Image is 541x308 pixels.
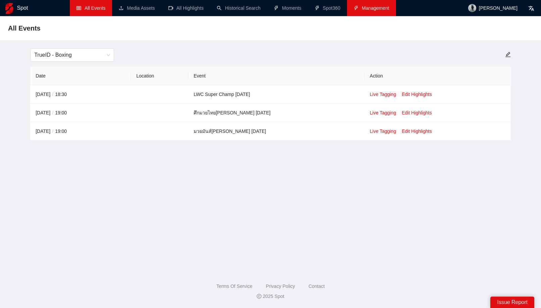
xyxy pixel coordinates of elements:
span: All Events [8,23,41,34]
td: [DATE] 19:00 [30,122,131,141]
a: thunderboltMoments [274,5,301,11]
a: Live Tagging [370,92,396,97]
span: copyright [257,294,261,299]
a: Privacy Policy [266,284,295,289]
a: Live Tagging [370,129,396,134]
a: Contact [308,284,325,289]
span: table [77,6,81,10]
span: TrueID - Boxing [34,49,110,61]
div: Issue Report [490,297,534,308]
td: ศึกมวยไทย[PERSON_NAME] [DATE] [188,104,364,122]
a: Edit Highlights [402,92,432,97]
span: / [50,110,55,115]
span: / [50,92,55,97]
a: Edit Highlights [402,110,432,115]
a: thunderboltSpot360 [315,5,340,11]
span: edit [505,52,511,57]
img: avatar [468,4,476,12]
a: Live Tagging [370,110,396,115]
td: [DATE] 19:00 [30,104,131,122]
a: thunderboltManagement [354,5,389,11]
th: Date [30,67,131,85]
a: video-cameraAll Highlights [168,5,204,11]
td: มวยมันส์[PERSON_NAME] [DATE] [188,122,364,141]
span: / [50,129,55,134]
div: 2025 Spot [5,293,536,300]
a: Terms Of Service [216,284,252,289]
th: Action [364,67,511,85]
a: uploadMedia Assets [119,5,155,11]
th: Event [188,67,364,85]
span: All Events [85,5,105,11]
img: logo [5,3,13,14]
td: [DATE] 18:30 [30,85,131,104]
td: LWC Super Champ [DATE] [188,85,364,104]
a: searchHistorical Search [217,5,260,11]
a: Edit Highlights [402,129,432,134]
th: Location [131,67,188,85]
